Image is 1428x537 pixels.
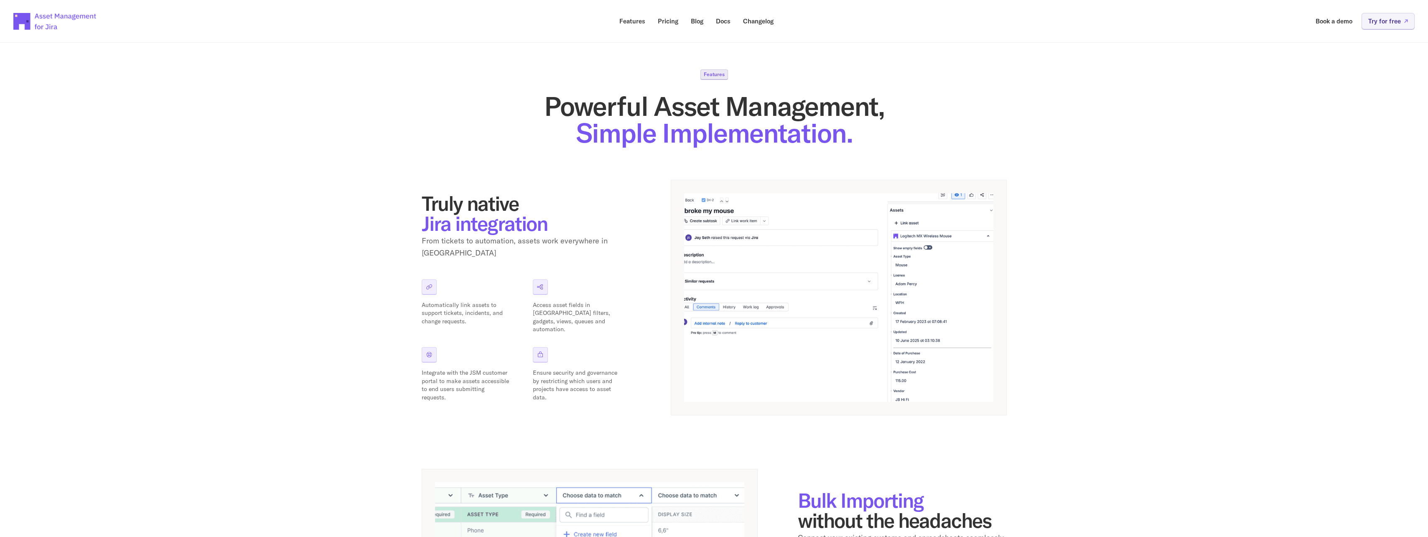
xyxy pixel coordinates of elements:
[576,116,853,150] span: Simple Implementation.
[1368,18,1401,24] p: Try for free
[533,369,621,401] p: Ensure security and governance by restricting which users and projects have access to asset data.
[422,93,1007,146] h1: Powerful Asset Management,
[422,369,509,401] p: Integrate with the JSM customer portal to make assets accessible to end users submitting requests.
[1362,13,1415,29] a: Try for free
[737,13,779,29] a: Changelog
[704,72,725,77] p: Features
[691,18,703,24] p: Blog
[422,235,631,259] p: From tickets to automation, assets work everywhere in [GEOGRAPHIC_DATA]
[533,301,621,334] p: Access asset fields in [GEOGRAPHIC_DATA] filters, gadgets, views, queues and automation.
[422,301,509,326] p: Automatically link assets to support tickets, incidents, and change requests.
[1310,13,1358,29] a: Book a demo
[684,193,993,402] img: App
[619,18,645,24] p: Features
[658,18,678,24] p: Pricing
[685,13,709,29] a: Blog
[613,13,651,29] a: Features
[710,13,736,29] a: Docs
[422,193,631,233] h2: Truly native
[716,18,731,24] p: Docs
[422,211,547,236] span: Jira integration
[798,488,924,513] span: Bulk Importing
[652,13,684,29] a: Pricing
[798,490,1007,530] h2: without the headaches
[1316,18,1352,24] p: Book a demo
[743,18,774,24] p: Changelog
